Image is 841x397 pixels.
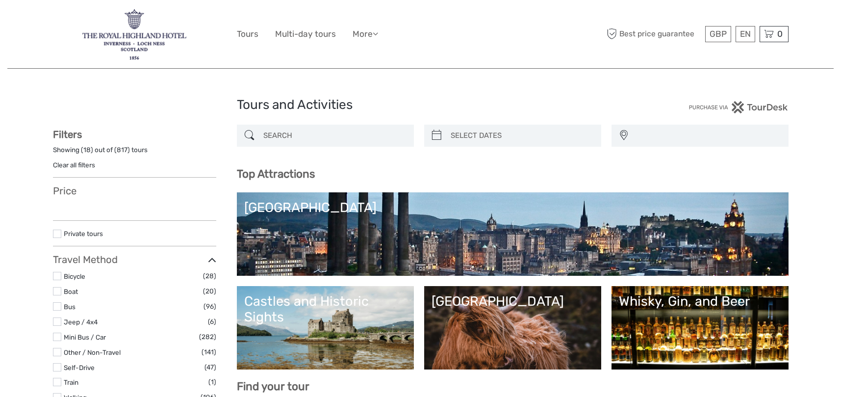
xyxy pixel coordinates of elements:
div: EN [736,26,755,42]
h1: Tours and Activities [237,97,605,113]
span: (47) [204,362,216,373]
span: (28) [203,270,216,282]
a: Castles and Historic Sights [244,293,407,362]
a: Self-Drive [64,364,95,371]
span: 0 [776,29,784,39]
div: Whisky, Gin, and Beer [619,293,781,309]
a: Bicycle [64,272,85,280]
a: Jeep / 4x4 [64,318,98,326]
span: (1) [208,376,216,388]
input: SEARCH [259,127,409,144]
img: 969-e8673f68-c1db-4b2b-ae71-abcd84226628_logo_big.jpg [82,7,186,61]
a: Train [64,378,78,386]
span: Best price guarantee [605,26,703,42]
img: PurchaseViaTourDesk.png [688,101,788,113]
label: 18 [83,145,91,155]
a: Private tours [64,230,103,238]
a: Clear all filters [53,161,95,169]
a: Other / Non-Travel [64,348,121,356]
div: Showing ( ) out of ( ) tours [53,145,216,160]
span: (96) [204,301,216,312]
div: [GEOGRAPHIC_DATA] [244,200,781,215]
label: 817 [117,145,127,155]
span: (20) [203,286,216,297]
a: Boat [64,288,78,295]
span: (282) [199,331,216,343]
div: Castles and Historic Sights [244,293,407,325]
div: [GEOGRAPHIC_DATA] [432,293,594,309]
a: Mini Bus / Car [64,333,106,341]
a: Tours [237,27,258,41]
a: [GEOGRAPHIC_DATA] [432,293,594,362]
a: [GEOGRAPHIC_DATA] [244,200,781,268]
strong: Filters [53,129,82,140]
h3: Price [53,185,216,197]
b: Top Attractions [237,167,315,181]
a: Bus [64,303,76,311]
b: Find your tour [237,380,309,393]
a: Multi-day tours [275,27,336,41]
a: More [353,27,378,41]
span: GBP [710,29,727,39]
a: Whisky, Gin, and Beer [619,293,781,362]
input: SELECT DATES [447,127,596,144]
h3: Travel Method [53,254,216,265]
span: (6) [208,316,216,327]
span: (141) [202,346,216,358]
